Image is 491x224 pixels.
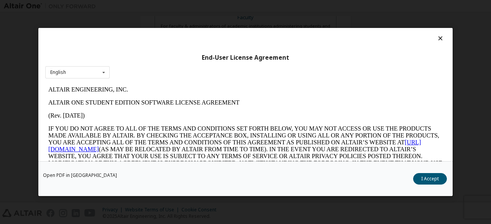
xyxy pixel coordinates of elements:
p: (Rev. [DATE]) [3,29,397,36]
a: Open PDF in [GEOGRAPHIC_DATA] [43,173,117,178]
div: End-User License Agreement [45,54,446,62]
button: I Accept [413,173,447,185]
p: IF YOU DO NOT AGREE TO ALL OF THE TERMS AND CONDITIONS SET FORTH BELOW, YOU MAY NOT ACCESS OR USE... [3,42,397,97]
p: ALTAIR ONE STUDENT EDITION SOFTWARE LICENSE AGREEMENT [3,16,397,23]
div: English [50,70,66,75]
p: ALTAIR ENGINEERING, INC. [3,3,397,10]
a: [URL][DOMAIN_NAME] [3,56,376,69]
